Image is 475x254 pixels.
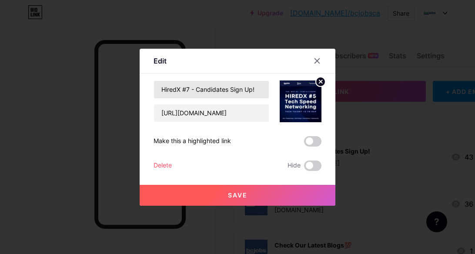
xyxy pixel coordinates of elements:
div: Delete [154,160,172,171]
button: Save [140,185,335,206]
span: Save [228,191,248,199]
input: Title [154,81,269,98]
input: URL [154,104,269,122]
div: Make this a highlighted link [154,136,231,147]
div: Edit [154,56,167,66]
span: Hide [288,160,301,171]
img: link_thumbnail [280,80,321,122]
